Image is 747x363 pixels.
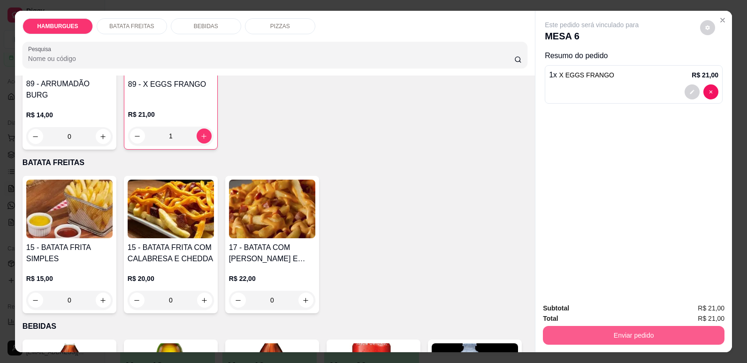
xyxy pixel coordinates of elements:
p: 1 x [549,69,614,81]
p: R$ 20,00 [128,274,214,283]
p: R$ 22,00 [229,274,315,283]
img: product-image [229,180,315,238]
span: X EGGS FRANGO [559,71,614,79]
span: R$ 21,00 [698,303,724,313]
span: R$ 21,00 [698,313,724,324]
p: HAMBURGUES [37,23,78,30]
p: BATATA FREITAS [23,157,527,168]
p: PIZZAS [270,23,290,30]
button: decrease-product-quantity [231,293,246,308]
h4: 89 - X EGGS FRANGO [128,79,213,90]
img: product-image [26,180,113,238]
h4: 15 - BATATA FRITA SIMPLES [26,242,113,265]
button: increase-product-quantity [298,293,313,308]
button: increase-product-quantity [96,293,111,308]
label: Pesquisa [28,45,54,53]
strong: Total [543,315,558,322]
p: R$ 21,00 [128,110,213,119]
h4: 17 - BATATA COM [PERSON_NAME] E BACON [229,242,315,265]
p: BEBIDAS [23,321,527,332]
button: Enviar pedido [543,326,724,345]
button: increase-product-quantity [197,129,212,144]
button: decrease-product-quantity [28,293,43,308]
strong: Subtotal [543,304,569,312]
h4: 89 - ARRUMADÃO BURG [26,78,113,101]
button: decrease-product-quantity [700,20,715,35]
button: decrease-product-quantity [28,129,43,144]
p: Este pedido será vinculado para [545,20,639,30]
button: decrease-product-quantity [130,129,145,144]
p: R$ 15,00 [26,274,113,283]
p: BEBIDAS [194,23,218,30]
h4: 15 - BATATA FRITA COM CALABRESA E CHEDDA [128,242,214,265]
input: Pesquisa [28,54,515,63]
button: decrease-product-quantity [703,84,718,99]
p: R$ 21,00 [692,70,718,80]
img: product-image [128,180,214,238]
p: BATATA FREITAS [109,23,154,30]
button: decrease-product-quantity [130,293,145,308]
button: Close [715,13,730,28]
button: increase-product-quantity [96,129,111,144]
p: MESA 6 [545,30,639,43]
p: R$ 14,00 [26,110,113,120]
button: decrease-product-quantity [685,84,700,99]
button: increase-product-quantity [197,293,212,308]
p: Resumo do pedido [545,50,723,61]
